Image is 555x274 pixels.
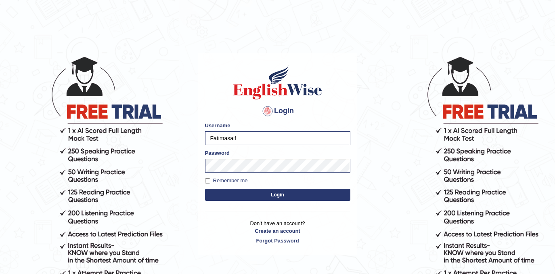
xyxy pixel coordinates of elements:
a: Create an account [205,227,350,235]
label: Remember me [205,177,248,185]
a: Forgot Password [205,237,350,244]
img: Logo of English Wise sign in for intelligent practice with AI [232,64,324,101]
p: Don't have an account? [205,219,350,244]
label: Username [205,122,230,129]
input: Remember me [205,178,210,183]
label: Password [205,149,230,157]
button: Login [205,189,350,201]
h4: Login [205,105,350,118]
